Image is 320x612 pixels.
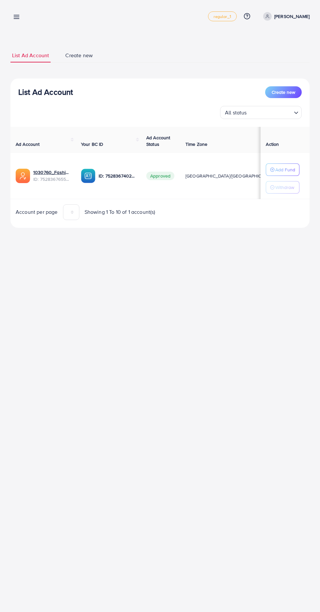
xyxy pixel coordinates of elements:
[185,141,207,147] span: Time Zone
[272,89,295,95] span: Create new
[18,87,73,97] h3: List Ad Account
[65,52,93,59] span: Create new
[81,169,95,183] img: ic-ba-acc.ded83a64.svg
[208,11,236,21] a: regular_1
[33,176,71,182] span: ID: 7528367655024508945
[275,183,294,191] p: Withdraw
[16,169,30,183] img: ic-ads-acc.e4c84228.svg
[274,12,310,20] p: [PERSON_NAME]
[16,141,40,147] span: Ad Account
[265,86,302,98] button: Create new
[16,208,58,216] span: Account per page
[33,169,71,176] a: 1030760_Fashion Rose_1752834697540
[275,166,295,174] p: Add Fund
[261,12,310,21] a: [PERSON_NAME]
[81,141,104,147] span: Your BC ID
[214,14,231,19] span: regular_1
[146,172,174,180] span: Approved
[266,163,299,176] button: Add Fund
[185,173,276,179] span: [GEOGRAPHIC_DATA]/[GEOGRAPHIC_DATA]
[33,169,71,182] div: <span class='underline'>1030760_Fashion Rose_1752834697540</span></br>7528367655024508945
[249,107,291,117] input: Search for option
[224,108,248,117] span: All status
[266,141,279,147] span: Action
[146,134,170,147] span: Ad Account Status
[85,208,155,216] span: Showing 1 To 10 of 1 account(s)
[220,106,302,119] div: Search for option
[99,172,136,180] p: ID: 7528367402921476112
[266,181,299,194] button: Withdraw
[12,52,49,59] span: List Ad Account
